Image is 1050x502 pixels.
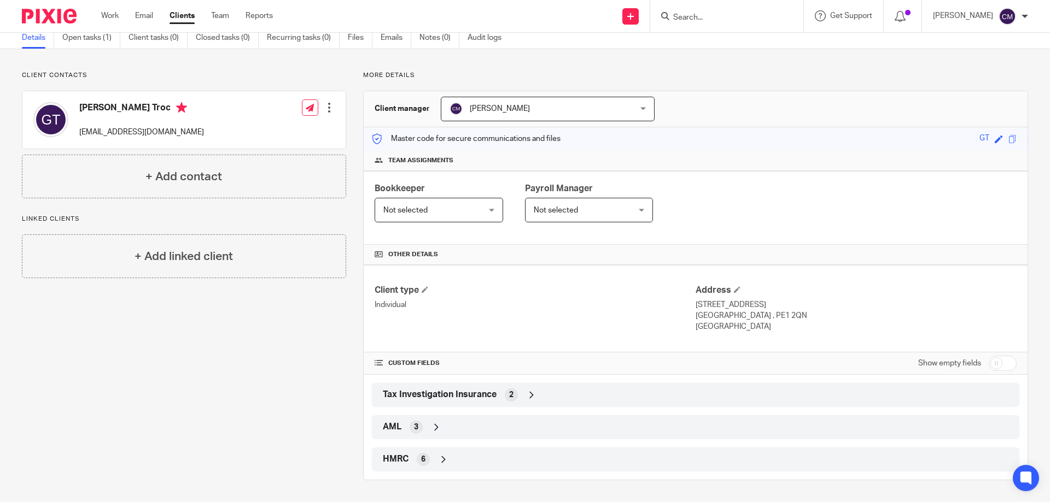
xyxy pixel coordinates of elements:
p: [GEOGRAPHIC_DATA] , PE1 2QN [696,310,1017,321]
i: Primary [176,102,187,113]
a: Team [211,10,229,21]
span: 6 [421,454,425,465]
span: [PERSON_NAME] [470,105,530,113]
span: Not selected [383,206,428,214]
span: 3 [414,422,418,433]
div: GT [979,133,989,145]
a: Files [348,27,372,49]
span: Get Support [830,12,872,20]
p: Master code for secure communications and files [372,133,561,144]
input: Search [672,13,771,23]
a: Details [22,27,54,49]
p: [STREET_ADDRESS] [696,299,1017,310]
a: Audit logs [468,27,510,49]
h4: Client type [375,285,696,296]
span: Not selected [534,206,578,214]
img: svg%3E [999,8,1016,25]
a: Reports [246,10,273,21]
a: Client tasks (0) [129,27,188,49]
span: HMRC [383,453,409,465]
a: Open tasks (1) [62,27,120,49]
img: Pixie [22,9,77,23]
span: 2 [509,389,514,400]
p: [PERSON_NAME] [933,10,993,21]
span: Other details [388,250,438,259]
a: Email [135,10,153,21]
p: [GEOGRAPHIC_DATA] [696,321,1017,332]
span: Tax Investigation Insurance [383,389,497,400]
a: Work [101,10,119,21]
p: [EMAIL_ADDRESS][DOMAIN_NAME] [79,127,204,138]
img: svg%3E [33,102,68,137]
img: svg%3E [450,102,463,115]
a: Closed tasks (0) [196,27,259,49]
span: Payroll Manager [525,184,593,193]
h3: Client manager [375,103,430,114]
span: Team assignments [388,156,453,165]
p: More details [363,71,1028,80]
label: Show empty fields [918,358,981,369]
span: AML [383,421,401,433]
p: Linked clients [22,215,346,223]
span: Bookkeeper [375,184,425,193]
p: Individual [375,299,696,310]
h4: + Add linked client [135,248,233,265]
h4: + Add contact [145,168,222,185]
a: Emails [381,27,411,49]
a: Notes (0) [419,27,459,49]
h4: Address [696,285,1017,296]
h4: CUSTOM FIELDS [375,359,696,368]
a: Recurring tasks (0) [267,27,340,49]
p: Client contacts [22,71,346,80]
h4: [PERSON_NAME] Troc [79,102,204,116]
a: Clients [170,10,195,21]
